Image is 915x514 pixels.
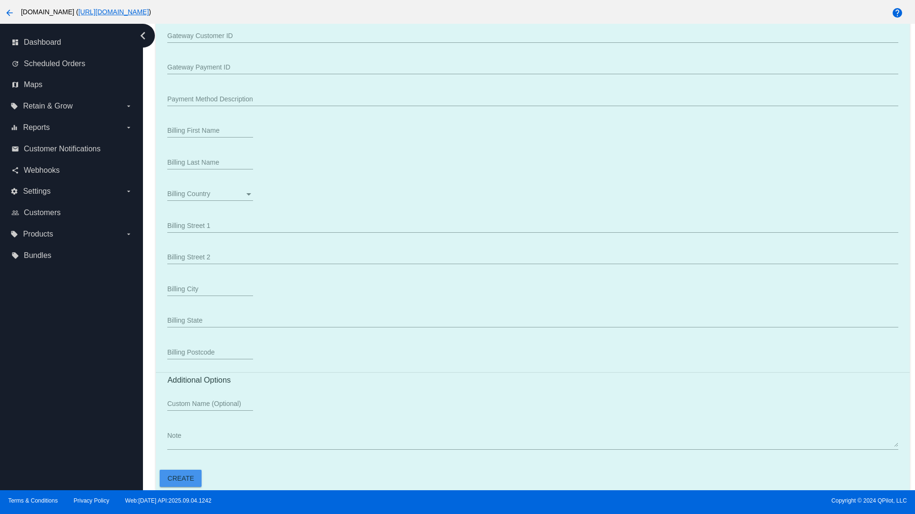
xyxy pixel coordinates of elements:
i: local_offer [10,230,18,238]
i: people_outline [11,209,19,217]
span: Copyright © 2024 QPilot, LLC [466,497,907,504]
a: [URL][DOMAIN_NAME] [78,8,149,16]
i: dashboard [11,39,19,46]
i: chevron_left [135,28,151,43]
span: Bundles [24,251,51,260]
span: Settings [23,187,51,196]
span: Retain & Grow [23,102,72,110]
i: equalizer [10,124,18,131]
span: [DOMAIN_NAME] ( ) [21,8,151,16]
a: Terms & Conditions [8,497,58,504]
span: Webhooks [24,166,60,175]
a: dashboard Dashboard [11,35,132,50]
a: update Scheduled Orders [11,56,132,71]
a: map Maps [11,77,132,92]
mat-icon: arrow_back [4,7,15,19]
mat-icon: help [892,7,903,19]
i: share [11,167,19,174]
i: update [11,60,19,68]
a: email Customer Notifications [11,141,132,157]
span: Maps [24,80,42,89]
i: settings [10,188,18,195]
a: Web:[DATE] API:2025.09.04.1242 [125,497,212,504]
i: map [11,81,19,89]
i: arrow_drop_down [125,188,132,195]
span: Customer Notifications [24,145,101,153]
i: local_offer [10,102,18,110]
span: Dashboard [24,38,61,47]
a: share Webhooks [11,163,132,178]
a: people_outline Customers [11,205,132,220]
a: local_offer Bundles [11,248,132,263]
i: arrow_drop_down [125,102,132,110]
span: Products [23,230,53,238]
span: Reports [23,123,50,132]
i: email [11,145,19,153]
i: arrow_drop_down [125,230,132,238]
i: local_offer [11,252,19,259]
i: arrow_drop_down [125,124,132,131]
a: Privacy Policy [74,497,110,504]
span: Scheduled Orders [24,59,85,68]
span: Customers [24,208,61,217]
